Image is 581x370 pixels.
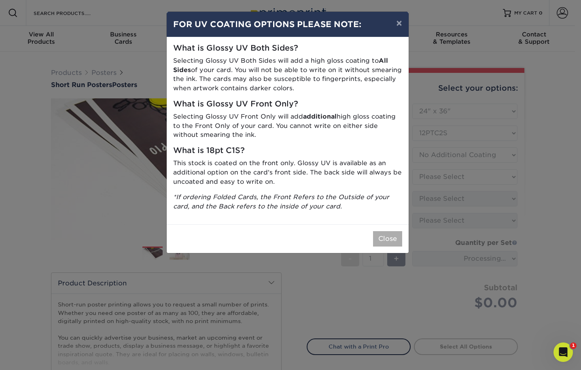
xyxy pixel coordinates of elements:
i: *If ordering Folded Cards, the Front Refers to the Outside of your card, and the Back refers to t... [173,193,389,210]
h5: What is Glossy UV Front Only? [173,100,402,109]
button: Close [373,231,402,247]
strong: All Sides [173,57,388,74]
strong: additional [303,113,337,120]
p: Selecting Glossy UV Front Only will add high gloss coating to the Front Only of your card. You ca... [173,112,402,140]
h4: FOR UV COATING OPTIONS PLEASE NOTE: [173,18,402,30]
iframe: Intercom live chat [553,342,573,362]
p: Selecting Glossy UV Both Sides will add a high gloss coating to of your card. You will not be abl... [173,56,402,93]
span: 1 [570,342,577,349]
h5: What is Glossy UV Both Sides? [173,44,402,53]
button: × [390,12,408,34]
p: This stock is coated on the front only. Glossy UV is available as an additional option on the car... [173,159,402,186]
h5: What is 18pt C1S? [173,146,402,155]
